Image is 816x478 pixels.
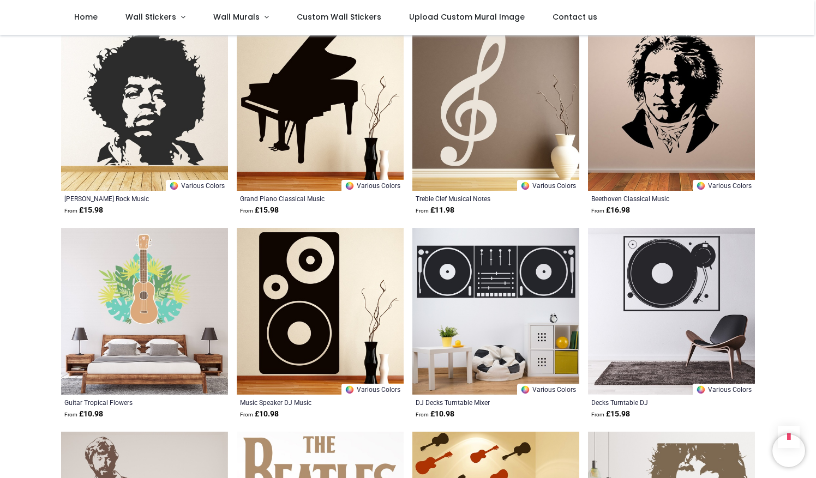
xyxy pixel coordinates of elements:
a: Various Colors [693,384,755,395]
img: Color Wheel [169,181,179,191]
span: From [591,412,604,418]
a: Guitar Tropical Flowers [64,398,193,407]
strong: £ 10.98 [64,409,103,420]
span: Wall Stickers [125,11,176,22]
img: Decks Turntable DJ Wall Sticker [588,228,755,395]
img: Color Wheel [345,181,355,191]
span: Wall Murals [213,11,260,22]
img: Color Wheel [345,385,355,395]
span: From [240,208,253,214]
span: From [591,208,604,214]
img: Treble Clef Musical Notes Wall Sticker - Mod3 [412,24,579,191]
img: Grand Piano Classical Music Wall Sticker [237,24,404,191]
strong: £ 15.98 [591,409,630,420]
span: From [416,208,429,214]
iframe: Brevo live chat [772,434,805,467]
a: Various Colors [693,180,755,191]
img: Color Wheel [696,385,706,395]
a: Various Colors [517,384,579,395]
span: From [64,412,77,418]
img: Color Wheel [520,181,530,191]
a: Various Colors [517,180,579,191]
span: Contact us [553,11,597,22]
a: Grand Piano Classical Music [240,194,368,203]
img: Color Wheel [520,385,530,395]
a: Treble Clef Musical Notes [416,194,544,203]
img: DJ Decks Turntable Mixer Wall Sticker [412,228,579,395]
strong: £ 15.98 [64,205,103,216]
img: Jimi Hendrix Rock Music Wall Sticker [61,24,228,191]
span: From [240,412,253,418]
span: Custom Wall Stickers [297,11,381,22]
a: Various Colors [166,180,228,191]
a: Various Colors [341,384,404,395]
strong: £ 16.98 [591,205,630,216]
strong: £ 10.98 [240,409,279,420]
a: Beethoven Classical Music [591,194,719,203]
a: DJ Decks Turntable Mixer [416,398,544,407]
a: Various Colors [341,180,404,191]
img: Beethoven Classical Music Wall Sticker [588,24,755,191]
span: From [64,208,77,214]
span: Home [74,11,98,22]
strong: £ 11.98 [416,205,454,216]
span: From [416,412,429,418]
a: Music Speaker DJ Music [240,398,368,407]
strong: £ 10.98 [416,409,454,420]
span: Upload Custom Mural Image [409,11,525,22]
a: [PERSON_NAME] Rock Music [64,194,193,203]
img: Music Speaker DJ Music Wall Sticker [237,228,404,395]
img: Guitar Tropical Flowers Wall Sticker [61,228,228,395]
strong: £ 15.98 [240,205,279,216]
a: Decks Turntable DJ [591,398,719,407]
img: Color Wheel [696,181,706,191]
